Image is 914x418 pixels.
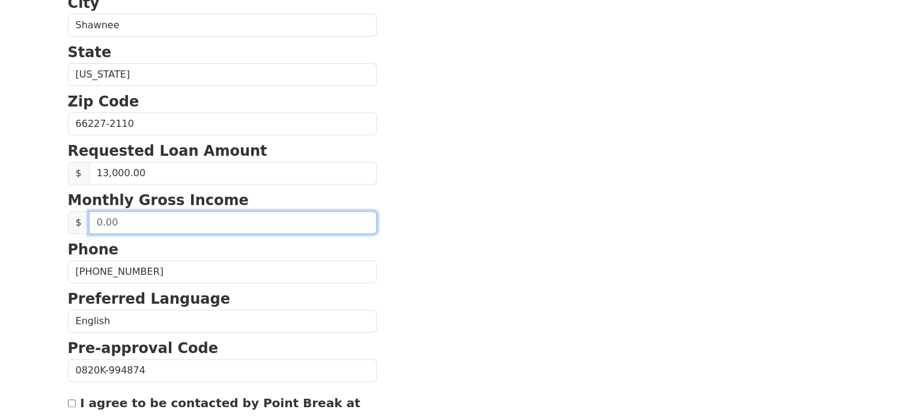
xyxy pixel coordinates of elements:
input: Phone [68,260,377,283]
strong: Zip Code [68,93,139,110]
strong: State [68,44,112,61]
strong: Preferred Language [68,290,230,307]
strong: Phone [68,241,119,258]
input: Pre-approval Code [68,359,377,382]
span: $ [68,162,90,185]
strong: Pre-approval Code [68,340,219,357]
input: 0.00 [89,211,377,234]
input: Zip Code [68,112,377,135]
p: Monthly Gross Income [68,189,377,211]
input: 0.00 [89,162,377,185]
input: City [68,14,377,37]
span: $ [68,211,90,234]
strong: Requested Loan Amount [68,143,267,159]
